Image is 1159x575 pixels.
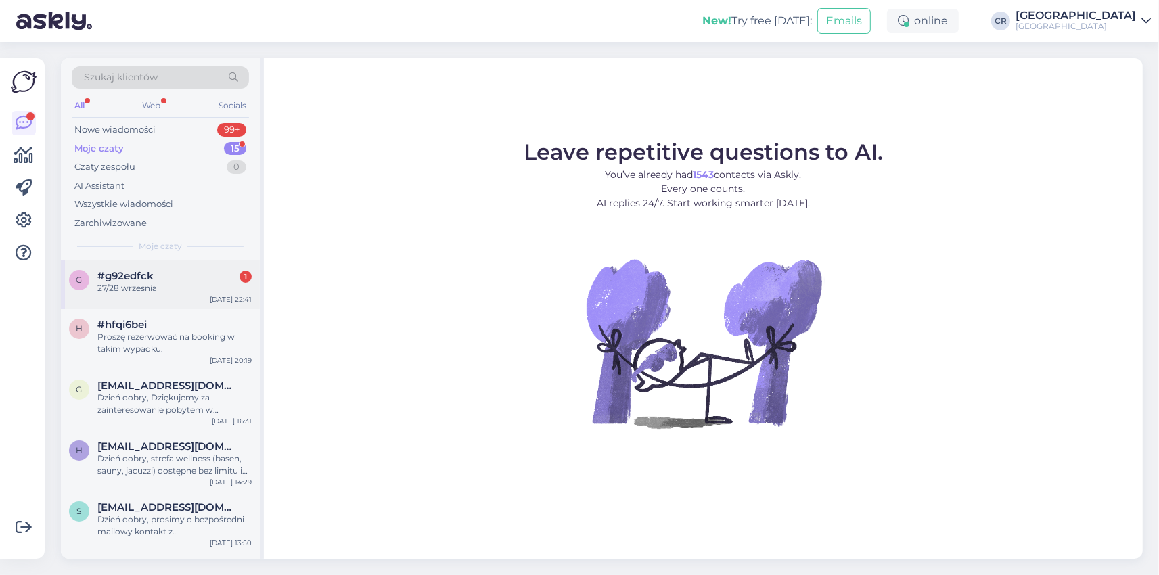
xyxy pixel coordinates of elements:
[1016,10,1136,21] div: [GEOGRAPHIC_DATA]
[817,8,871,34] button: Emails
[97,440,238,453] span: hana.kramarova@gmail.com
[227,160,246,174] div: 0
[224,142,246,156] div: 15
[702,14,731,27] b: New!
[97,331,252,355] div: Proszę rezerwować na booking w takim wypadku.
[694,168,714,181] b: 1543
[97,319,147,331] span: #hfqi6bei
[97,392,252,416] div: Dzień dobry, Dziękujemy za zainteresowanie pobytem w [GEOGRAPHIC_DATA]. W podanym terminie 23-26....
[97,379,238,392] span: gawlikmag@gmail.com
[97,453,252,477] div: Dzień dobry, strefa wellness (basen, sauny, jacuzzi) dostępne bez limitu i bezpłatnie dla Naszych...
[1016,21,1136,32] div: [GEOGRAPHIC_DATA]
[139,240,182,252] span: Moje czaty
[77,506,82,516] span: s
[212,416,252,426] div: [DATE] 16:31
[210,355,252,365] div: [DATE] 20:19
[74,179,124,193] div: AI Assistant
[76,323,83,333] span: h
[216,97,249,114] div: Socials
[74,123,156,137] div: Nowe wiadomości
[240,271,252,283] div: 1
[1016,10,1151,32] a: [GEOGRAPHIC_DATA][GEOGRAPHIC_DATA]
[76,384,83,394] span: g
[524,168,883,210] p: You’ve already had contacts via Askly. Every one counts. AI replies 24/7. Start working smarter [...
[887,9,959,33] div: online
[74,216,147,230] div: Zarchiwizowane
[140,97,164,114] div: Web
[76,445,83,455] span: h
[72,97,87,114] div: All
[97,501,238,513] span: spwlodzice@onet.pl
[76,275,83,285] span: g
[97,282,252,294] div: 27/28 wrzesnia
[74,142,124,156] div: Moje czaty
[582,221,825,465] img: No Chat active
[11,69,37,95] img: Askly Logo
[74,198,173,211] div: Wszystkie wiadomości
[74,160,135,174] div: Czaty zespołu
[210,538,252,548] div: [DATE] 13:50
[97,270,154,282] span: #g92edfck
[210,477,252,487] div: [DATE] 14:29
[524,139,883,165] span: Leave repetitive questions to AI.
[210,294,252,304] div: [DATE] 22:41
[991,11,1010,30] div: CR
[97,513,252,538] div: Dzień dobry, prosimy o bezpośredni mailowy kontakt z [EMAIL_ADDRESS][DOMAIN_NAME].
[217,123,246,137] div: 99+
[702,13,812,29] div: Try free [DATE]:
[84,70,158,85] span: Szukaj klientów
